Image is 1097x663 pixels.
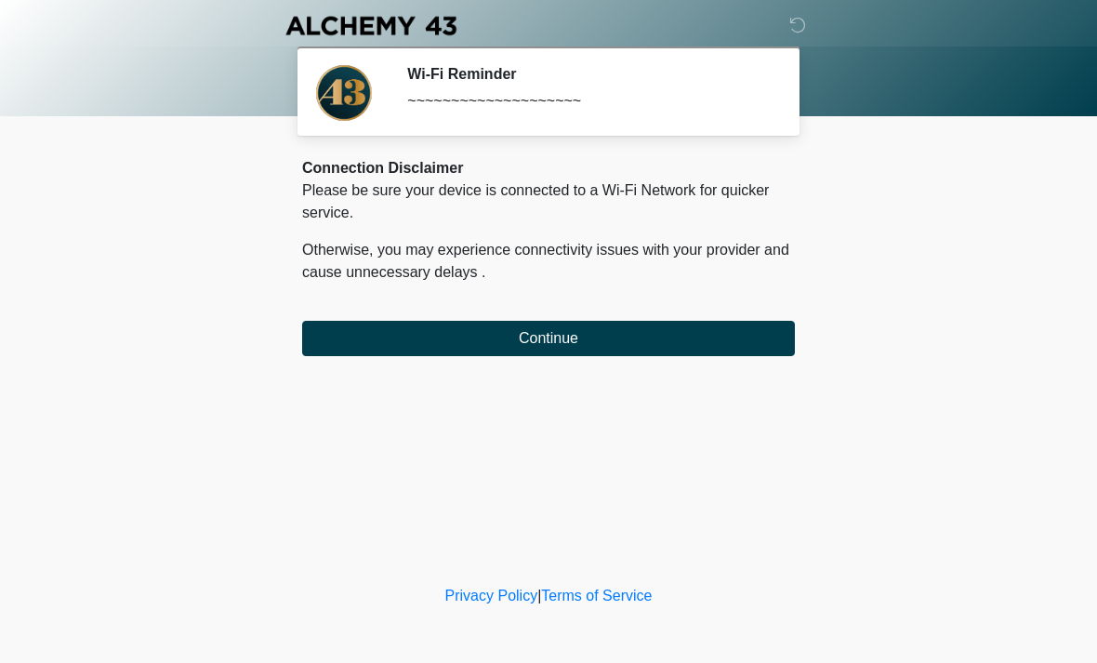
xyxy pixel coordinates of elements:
p: Please be sure your device is connected to a Wi-Fi Network for quicker service. [302,179,795,224]
img: Alchemy 43 Logo [284,14,458,37]
h2: Wi-Fi Reminder [407,65,767,83]
img: Agent Avatar [316,65,372,121]
p: Otherwise, you may experience connectivity issues with your provider and cause unnecessary delays . [302,239,795,284]
a: | [537,588,541,603]
a: Privacy Policy [445,588,538,603]
div: ~~~~~~~~~~~~~~~~~~~~ [407,90,767,113]
a: Terms of Service [541,588,652,603]
button: Continue [302,321,795,356]
div: Connection Disclaimer [302,157,795,179]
